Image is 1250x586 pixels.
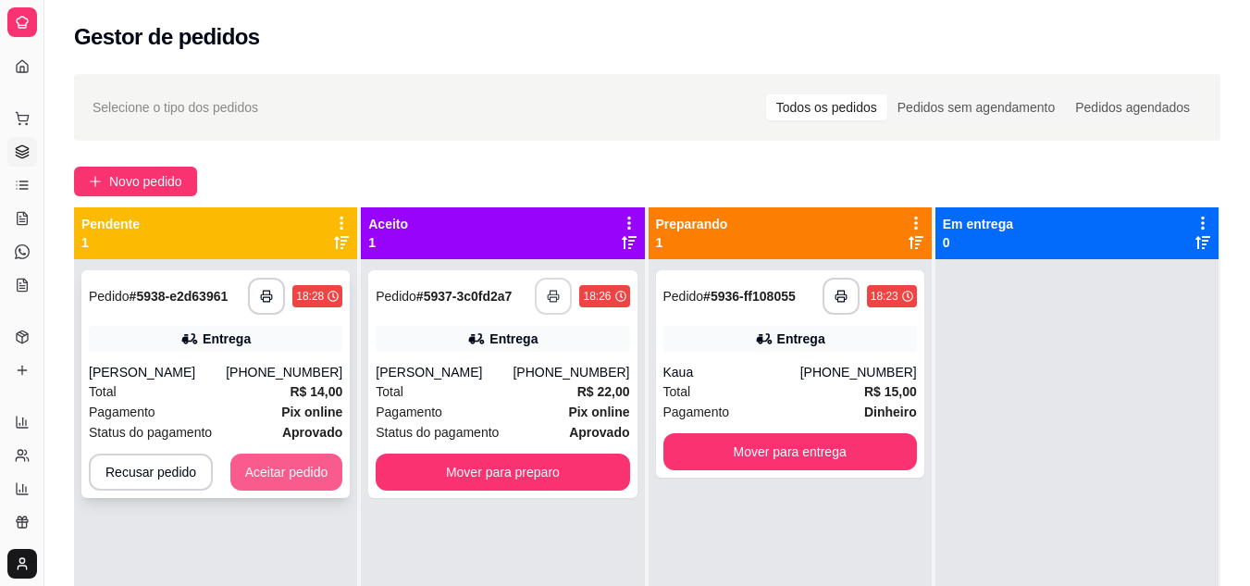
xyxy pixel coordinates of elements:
[943,215,1013,233] p: Em entrega
[93,97,258,118] span: Selecione o tipo dos pedidos
[777,330,825,348] div: Entrega
[109,171,182,192] span: Novo pedido
[290,384,342,399] strong: R$ 14,00
[368,233,408,252] p: 1
[230,454,343,491] button: Aceitar pedido
[89,422,212,443] span: Status do pagamento
[583,289,611,304] div: 18:26
[376,422,499,443] span: Status do pagamento
[864,384,917,399] strong: R$ 15,00
[663,363,800,381] div: Kaua
[887,94,1065,120] div: Pedidos sem agendamento
[89,454,213,491] button: Recusar pedido
[943,233,1013,252] p: 0
[663,289,704,304] span: Pedido
[864,405,917,419] strong: Dinheiro
[203,330,251,348] div: Entrega
[656,215,728,233] p: Preparando
[376,289,416,304] span: Pedido
[89,381,117,402] span: Total
[656,233,728,252] p: 1
[376,454,629,491] button: Mover para preparo
[81,233,140,252] p: 1
[489,330,538,348] div: Entrega
[89,175,102,188] span: plus
[663,402,730,422] span: Pagamento
[81,215,140,233] p: Pendente
[513,363,629,381] div: [PHONE_NUMBER]
[800,363,917,381] div: [PHONE_NUMBER]
[416,289,513,304] strong: # 5937-3c0fd2a7
[89,289,130,304] span: Pedido
[568,405,629,419] strong: Pix online
[89,363,226,381] div: [PERSON_NAME]
[296,289,324,304] div: 18:28
[74,167,197,196] button: Novo pedido
[1065,94,1200,120] div: Pedidos agendados
[663,433,917,470] button: Mover para entrega
[663,381,691,402] span: Total
[368,215,408,233] p: Aceito
[89,402,155,422] span: Pagamento
[130,289,229,304] strong: # 5938-e2d63961
[871,289,898,304] div: 18:23
[577,384,630,399] strong: R$ 22,00
[74,22,260,52] h2: Gestor de pedidos
[281,405,342,419] strong: Pix online
[703,289,796,304] strong: # 5936-ff108055
[376,402,442,422] span: Pagamento
[282,425,342,440] strong: aprovado
[226,363,342,381] div: [PHONE_NUMBER]
[569,425,629,440] strong: aprovado
[376,363,513,381] div: [PERSON_NAME]
[376,381,403,402] span: Total
[766,94,887,120] div: Todos os pedidos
